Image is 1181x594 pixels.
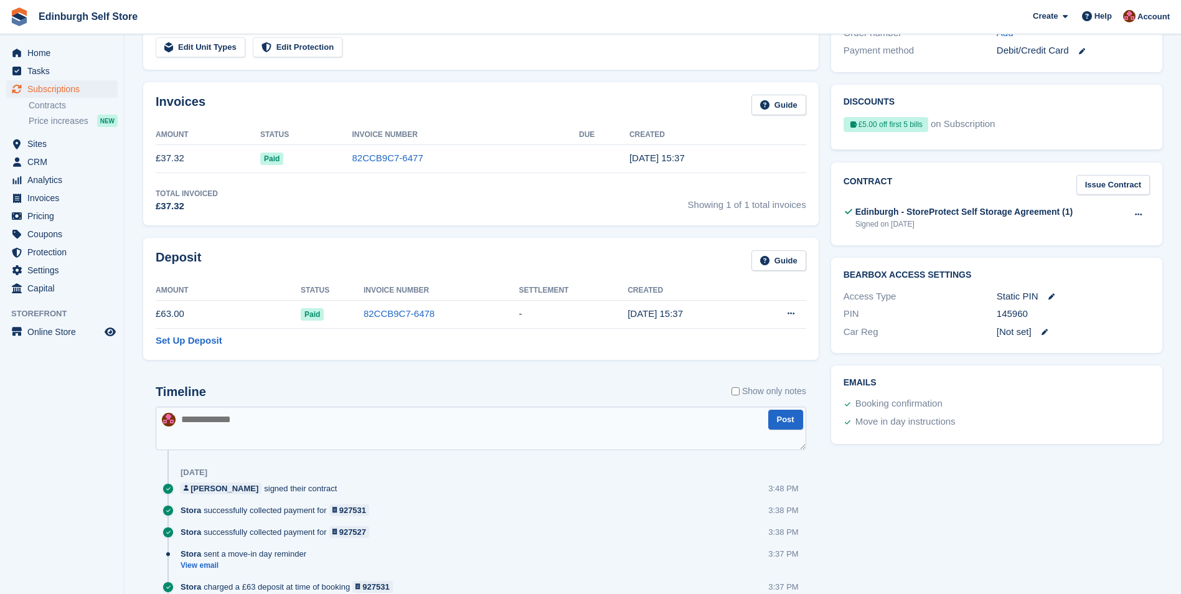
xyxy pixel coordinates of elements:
[844,97,1150,107] h2: Discounts
[844,307,997,321] div: PIN
[579,125,629,145] th: Due
[6,323,118,341] a: menu
[628,281,748,301] th: Created
[997,44,1150,58] div: Debit/Credit Card
[162,413,176,427] img: Lucy Michalec
[156,144,260,172] td: £37.32
[519,281,628,301] th: Settlement
[6,207,118,225] a: menu
[27,135,102,153] span: Sites
[27,280,102,297] span: Capital
[27,207,102,225] span: Pricing
[27,171,102,189] span: Analytics
[1033,10,1058,22] span: Create
[352,153,423,163] a: 82CCB9C7-6477
[844,290,997,304] div: Access Type
[6,189,118,207] a: menu
[29,100,118,111] a: Contracts
[156,281,301,301] th: Amount
[156,125,260,145] th: Amount
[156,188,218,199] div: Total Invoiced
[768,410,803,430] button: Post
[301,308,324,321] span: Paid
[352,125,580,145] th: Invoice Number
[844,270,1150,280] h2: BearBox Access Settings
[768,526,798,538] div: 3:38 PM
[181,581,399,593] div: charged a £63 deposit at time of booking
[27,225,102,243] span: Coupons
[181,560,313,571] a: View email
[156,250,201,271] h2: Deposit
[181,468,207,478] div: [DATE]
[629,153,685,163] time: 2025-09-26 14:37:43 UTC
[11,308,124,320] span: Storefront
[156,385,206,399] h2: Timeline
[156,199,218,214] div: £37.32
[855,205,1073,219] div: Edinburgh - StoreProtect Self Storage Agreement (1)
[339,504,366,516] div: 927531
[181,526,375,538] div: successfully collected payment for
[6,225,118,243] a: menu
[997,307,1150,321] div: 145960
[364,281,519,301] th: Invoice Number
[6,135,118,153] a: menu
[997,290,1150,304] div: Static PIN
[27,44,102,62] span: Home
[181,548,201,560] span: Stora
[181,483,261,494] a: [PERSON_NAME]
[27,80,102,98] span: Subscriptions
[191,483,258,494] div: [PERSON_NAME]
[6,80,118,98] a: menu
[844,378,1150,388] h2: Emails
[181,581,201,593] span: Stora
[10,7,29,26] img: stora-icon-8386f47178a22dfd0bd8f6a31ec36ba5ce8667c1dd55bd0f319d3a0aa187defe.svg
[6,153,118,171] a: menu
[844,117,928,132] div: £5.00 off first 5 bills
[855,397,943,412] div: Booking confirmation
[931,117,995,137] span: on Subscription
[1094,10,1112,22] span: Help
[362,581,389,593] div: 927531
[27,243,102,261] span: Protection
[519,300,628,328] td: -
[181,548,313,560] div: sent a move-in day reminder
[260,153,283,165] span: Paid
[6,62,118,80] a: menu
[301,281,364,301] th: Status
[855,415,956,430] div: Move in day instructions
[29,115,88,127] span: Price increases
[27,323,102,341] span: Online Store
[260,125,352,145] th: Status
[629,125,806,145] th: Created
[688,188,806,214] span: Showing 1 of 1 total invoices
[27,62,102,80] span: Tasks
[27,153,102,171] span: CRM
[27,262,102,279] span: Settings
[628,308,683,319] time: 2025-09-26 14:37:49 UTC
[1137,11,1170,23] span: Account
[751,250,806,271] a: Guide
[855,219,1073,230] div: Signed on [DATE]
[181,504,201,516] span: Stora
[97,115,118,127] div: NEW
[29,114,118,128] a: Price increases NEW
[6,171,118,189] a: menu
[6,243,118,261] a: menu
[1123,10,1136,22] img: Lucy Michalec
[732,385,806,398] label: Show only notes
[329,504,370,516] a: 927531
[844,44,997,58] div: Payment method
[156,95,205,115] h2: Invoices
[103,324,118,339] a: Preview store
[732,385,740,398] input: Show only notes
[329,526,370,538] a: 927527
[768,504,798,516] div: 3:38 PM
[181,504,375,516] div: successfully collected payment for
[156,334,222,348] a: Set Up Deposit
[6,262,118,279] a: menu
[27,189,102,207] span: Invoices
[352,581,393,593] a: 927531
[844,325,997,339] div: Car Reg
[181,483,343,494] div: signed their contract
[156,37,245,58] a: Edit Unit Types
